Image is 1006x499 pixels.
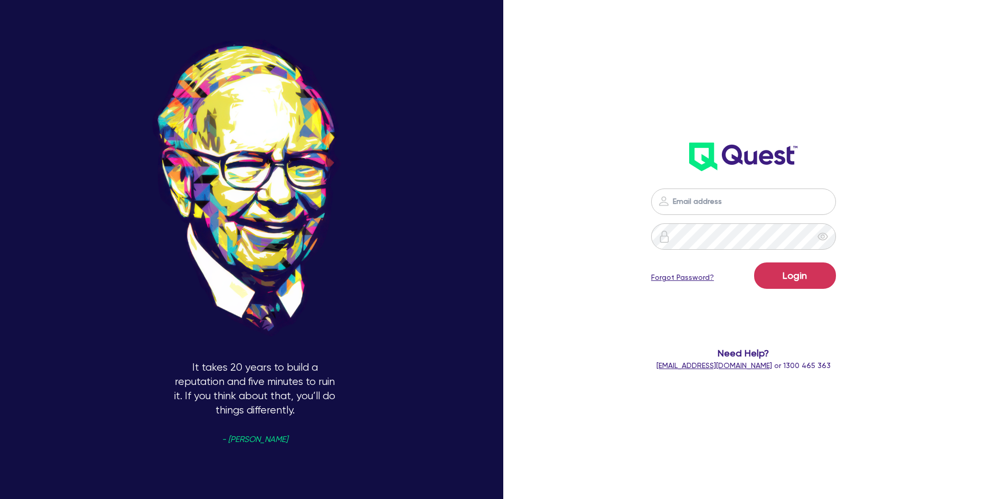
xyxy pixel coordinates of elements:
img: icon-password [657,195,670,208]
span: Need Help? [609,346,879,360]
span: - [PERSON_NAME] [222,436,288,444]
a: Forgot Password? [651,272,714,283]
span: eye [817,231,828,242]
img: icon-password [658,230,671,243]
a: [EMAIL_ADDRESS][DOMAIN_NAME] [656,361,772,370]
img: wH2k97JdezQIQAAAABJRU5ErkJggg== [689,143,797,171]
button: Login [754,262,836,289]
span: or 1300 465 363 [656,361,831,370]
input: Email address [651,189,836,215]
